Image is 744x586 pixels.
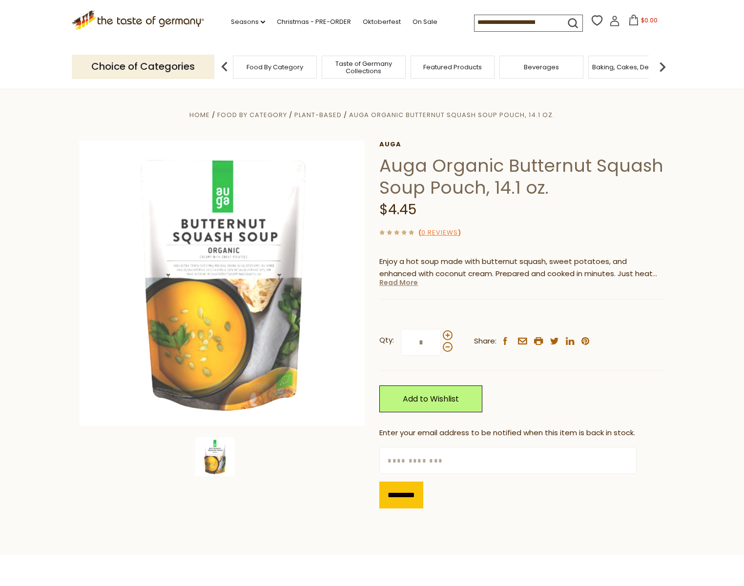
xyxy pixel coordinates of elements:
input: Qty: [401,329,441,356]
p: Enjoy a hot soup made with butternut squash, sweet potatoes, and enhanced with coconut cream. Pre... [379,256,665,280]
h1: Auga Organic Butternut Squash Soup Pouch, 14.1 oz. [379,155,665,199]
img: Auga Organic Butternut Squash Soup Pouch [195,437,234,476]
img: previous arrow [215,57,234,77]
a: Featured Products [423,63,482,71]
a: 0 Reviews [421,228,458,238]
div: Enter your email address to be notified when this item is back in stock. [379,427,665,439]
a: Taste of Germany Collections [325,60,403,75]
strong: Qty: [379,334,394,346]
a: Baking, Cakes, Desserts [592,63,668,71]
a: Read More [379,278,418,287]
a: Food By Category [217,110,287,120]
span: $4.45 [379,200,416,219]
span: ( ) [418,228,461,237]
a: Beverages [524,63,559,71]
p: Choice of Categories [72,55,214,79]
a: Oktoberfest [363,17,401,27]
a: Auga Organic Butternut Squash Soup Pouch, 14.1 oz. [349,110,555,120]
span: $0.00 [641,16,658,24]
a: Auga [379,141,665,148]
a: Home [189,110,210,120]
span: Share: [474,335,496,347]
a: On Sale [413,17,437,27]
a: Plant-Based [294,110,342,120]
a: Add to Wishlist [379,385,482,412]
img: next arrow [653,57,672,77]
a: Food By Category [247,63,303,71]
img: Auga Organic Butternut Squash Soup Pouch [79,141,365,426]
button: $0.00 [622,15,663,29]
a: Christmas - PRE-ORDER [277,17,351,27]
a: Seasons [231,17,265,27]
